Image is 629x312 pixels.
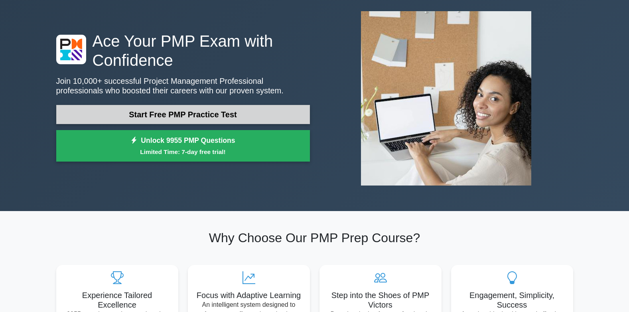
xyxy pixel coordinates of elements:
p: Join 10,000+ successful Project Management Professional professionals who boosted their careers w... [56,76,310,95]
a: Unlock 9955 PMP QuestionsLimited Time: 7-day free trial! [56,130,310,162]
h5: Experience Tailored Excellence [63,290,172,310]
h1: Ace Your PMP Exam with Confidence [56,32,310,70]
h5: Focus with Adaptive Learning [194,290,304,300]
h5: Step into the Shoes of PMP Victors [326,290,435,310]
h2: Why Choose Our PMP Prep Course? [56,230,573,245]
small: Limited Time: 7-day free trial! [66,147,300,156]
h5: Engagement, Simplicity, Success [457,290,567,310]
a: Start Free PMP Practice Test [56,105,310,124]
